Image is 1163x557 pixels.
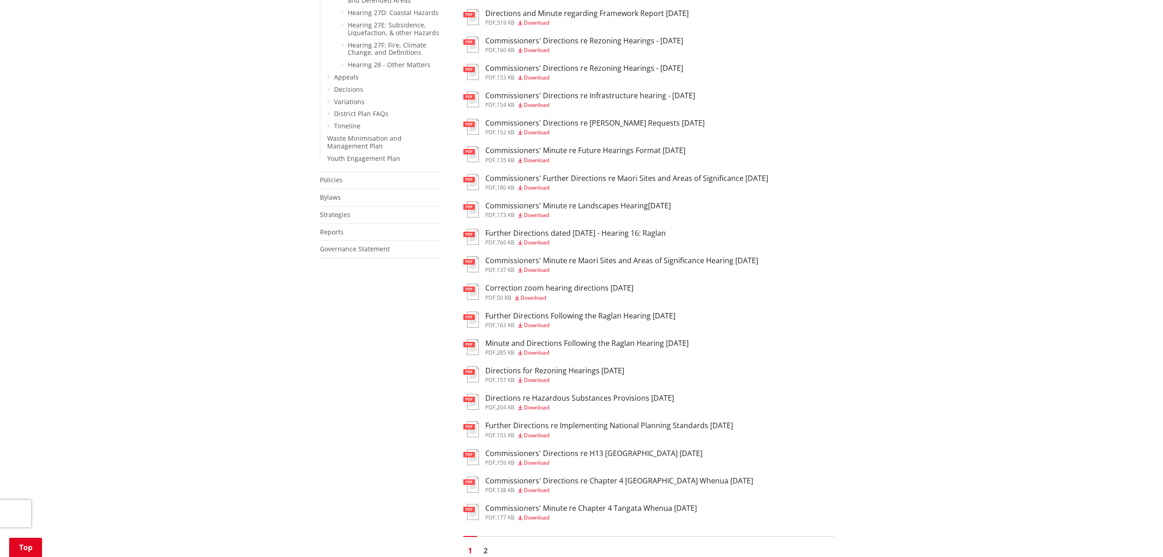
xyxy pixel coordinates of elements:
a: Commissioners' Minute re Future Hearings Format [DATE] pdf,135 KB Download [463,146,685,163]
a: Commissioners' Minute re Chapter 4 Tangata Whenua [DATE] pdf,177 KB Download [463,504,697,520]
a: Commissioners' Directions re Rezoning Hearings - [DATE] pdf,160 KB Download [463,37,683,53]
a: Commissioners' Directions re H13 [GEOGRAPHIC_DATA] [DATE] pdf,159 KB Download [463,449,702,466]
div: , [485,212,671,218]
div: , [485,20,689,26]
a: Hearing 27D: Coastal Hazards [348,8,439,17]
a: Further Directions dated [DATE] - Hearing 16: Raglan pdf,766 KB Download [463,229,666,245]
a: Decisions [334,85,363,94]
a: Hearing 27F: Fire, Climate Change, and Definitions [348,41,426,57]
div: , [485,75,683,80]
span: pdf [485,184,495,191]
span: Download [524,431,549,439]
span: 50 KB [497,294,511,302]
span: pdf [485,431,495,439]
span: pdf [485,211,495,219]
div: , [485,240,666,245]
img: document-pdf.svg [463,202,479,217]
span: Download [524,486,549,494]
span: 159 KB [497,459,515,467]
div: , [485,323,675,328]
div: , [485,48,683,53]
div: , [485,102,695,108]
div: , [485,267,758,273]
span: Download [524,156,549,164]
h3: Commissioners' Further Directions re Maori Sites and Areas of Significance [DATE] [485,174,768,183]
img: document-pdf.svg [463,366,479,382]
img: document-pdf.svg [463,146,479,162]
a: Youth Engagement Plan [327,154,400,163]
span: 137 KB [497,266,515,274]
span: Download [524,376,549,384]
a: Commissioners' Directions re [PERSON_NAME] Requests [DATE] pdf,152 KB Download [463,119,705,135]
a: Variations [334,97,365,106]
span: pdf [485,156,495,164]
div: , [485,377,624,383]
a: Commissioners' Minute re Maori Sites and Areas of Significance Hearing [DATE] pdf,137 KB Download [463,256,758,273]
span: 152 KB [497,128,515,136]
span: pdf [485,239,495,246]
h3: Minute and Directions Following the Raglan Hearing [DATE] [485,339,689,348]
span: Download [524,128,549,136]
h3: Commissioners' Minute re Future Hearings Format [DATE] [485,146,685,155]
span: 154 KB [497,101,515,109]
h3: Directions re Hazardous Substances Provisions [DATE] [485,394,674,403]
img: document-pdf.svg [463,394,479,410]
a: Strategies [320,210,350,219]
a: Commissioners' Directions re Rezoning Hearings - [DATE] pdf,153 KB Download [463,64,683,80]
span: pdf [485,266,495,274]
span: Download [524,403,549,411]
span: 153 KB [497,431,515,439]
a: Hearing 27E: Subsidence, Liquefaction, & other Hazards [348,21,439,37]
img: document-pdf.svg [463,339,479,355]
span: Download [524,74,549,81]
h3: Further Directions re Implementing National Planning Standards [DATE] [485,421,733,430]
div: , [485,350,689,355]
h3: Correction zoom hearing directions [DATE] [485,284,633,292]
a: Further Directions re Implementing National Planning Standards [DATE] pdf,153 KB Download [463,421,733,438]
a: Governance Statement [320,244,390,253]
div: , [485,130,705,135]
a: Commissioners' Directions re Chapter 4 [GEOGRAPHIC_DATA] Whenua [DATE] pdf,138 KB Download [463,477,753,493]
span: 519 KB [497,19,515,27]
span: pdf [485,459,495,467]
span: Download [524,239,549,246]
div: , [485,488,753,493]
span: 766 KB [497,239,515,246]
a: Waste Minimisation and Management Plan [327,134,402,150]
a: Bylaws [320,193,341,202]
h3: Commissioners' Directions re Chapter 4 [GEOGRAPHIC_DATA] Whenua [DATE] [485,477,753,485]
img: document-pdf.svg [463,229,479,245]
a: Directions and Minute regarding Framework Report [DATE] pdf,519 KB Download [463,9,689,26]
span: 285 KB [497,349,515,356]
span: pdf [485,46,495,54]
a: District Plan FAQs [334,109,388,118]
h3: Commissioners' Directions re Rezoning Hearings - [DATE] [485,37,683,45]
img: document-pdf.svg [463,9,479,25]
span: pdf [485,321,495,329]
span: Download [524,514,549,521]
span: pdf [485,376,495,384]
span: pdf [485,349,495,356]
h3: Directions for Rezoning Hearings [DATE] [485,366,624,375]
h3: Commissioners' Minute re Maori Sites and Areas of Significance Hearing [DATE] [485,256,758,265]
div: , [485,185,768,191]
a: Timeline [334,122,361,130]
a: Reports [320,228,344,236]
img: document-pdf.svg [463,37,479,53]
span: 204 KB [497,403,515,411]
img: document-pdf.svg [463,174,479,190]
img: document-pdf.svg [463,256,479,272]
img: document-pdf.svg [463,64,479,80]
span: 135 KB [497,156,515,164]
a: Further Directions Following the Raglan Hearing [DATE] pdf,163 KB Download [463,312,675,328]
span: pdf [485,514,495,521]
img: document-pdf.svg [463,119,479,135]
span: 163 KB [497,321,515,329]
img: document-pdf.svg [463,312,479,328]
a: Commissioners' Minute re Landscapes Hearing[DATE] pdf,173 KB Download [463,202,671,218]
span: Download [524,321,549,329]
a: Commissioners' Directions re Infrastructure hearing - [DATE] pdf,154 KB Download [463,91,695,108]
span: Download [524,266,549,274]
span: Download [520,294,546,302]
h3: Further Directions dated [DATE] - Hearing 16: Raglan [485,229,666,238]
